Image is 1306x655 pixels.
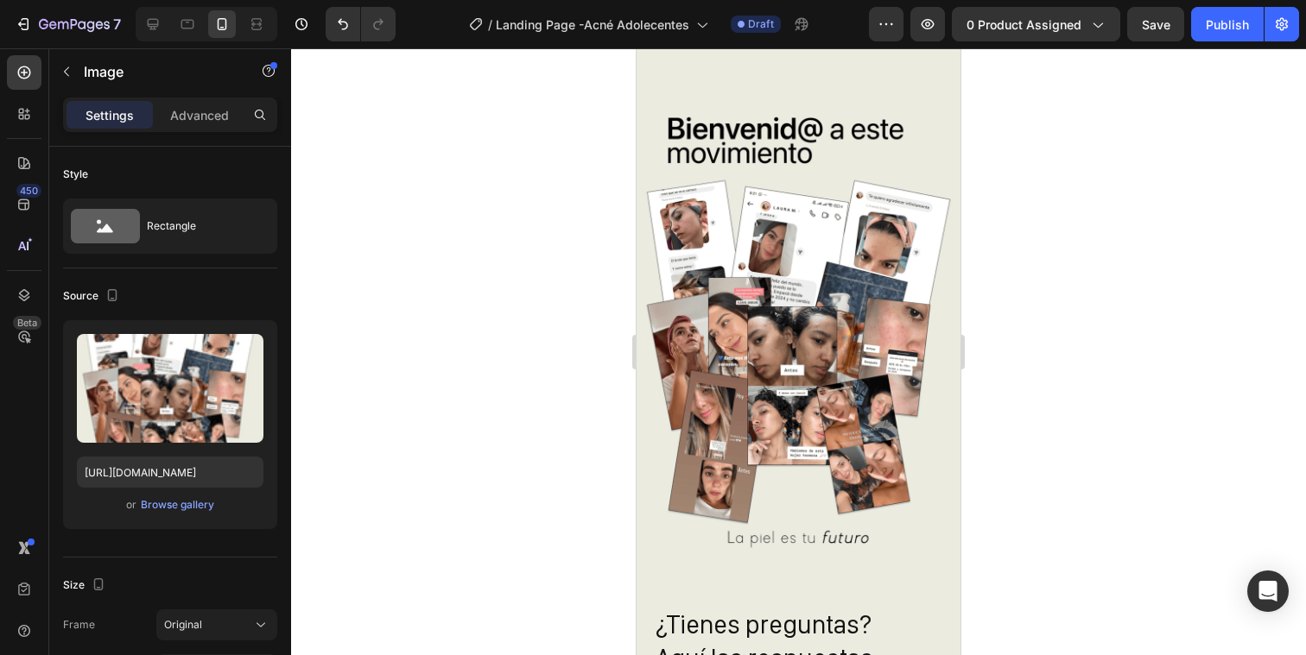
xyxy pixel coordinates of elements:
div: Source [63,285,123,308]
iframe: Design area [637,48,960,655]
img: preview-image [77,334,263,443]
div: Beta [13,316,41,330]
span: Landing Page -Acné Adolecentes [496,16,689,34]
button: Original [156,609,277,640]
p: Advanced [170,106,229,124]
button: 0 product assigned [952,7,1120,41]
div: Undo/Redo [326,7,396,41]
input: https://example.com/image.jpg [77,457,263,488]
button: Publish [1191,7,1264,41]
h2: ¿Tienes preguntas? Aquí las respuestas [17,557,324,628]
button: 7 [7,7,129,41]
div: Browse gallery [141,497,214,513]
div: Style [63,167,88,182]
div: Size [63,574,109,597]
div: Rectangle [147,206,252,246]
button: Browse gallery [140,496,215,513]
div: 450 [16,184,41,198]
span: Original [164,617,202,633]
span: Save [1142,17,1170,32]
p: Settings [86,106,134,124]
span: Draft [748,16,774,32]
div: Open Intercom Messenger [1247,570,1289,612]
span: / [488,16,492,34]
p: 7 [113,14,121,35]
label: Frame [63,617,95,633]
span: 0 product assigned [967,16,1081,34]
div: Publish [1206,16,1249,34]
span: or [126,494,136,515]
p: Image [84,61,231,82]
button: Save [1127,7,1184,41]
